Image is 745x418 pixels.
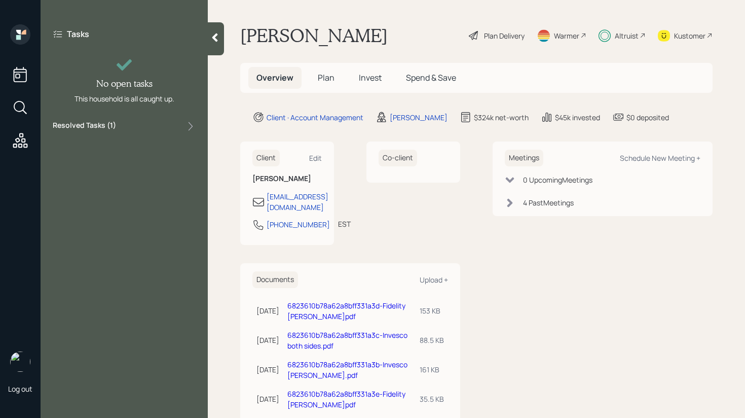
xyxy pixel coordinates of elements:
[267,219,330,230] div: [PHONE_NUMBER]
[484,30,525,41] div: Plan Delivery
[523,175,592,185] div: 0 Upcoming Meeting s
[420,364,444,375] div: 161 KB
[74,93,174,104] div: This household is all caught up.
[252,150,280,166] h6: Client
[287,389,405,409] a: 6823610b78a62a8bff331a3e-Fidelity [PERSON_NAME]pdf
[505,150,543,166] h6: Meetings
[620,153,700,163] div: Schedule New Meeting +
[338,219,351,229] div: EST
[240,24,388,47] h1: [PERSON_NAME]
[420,305,444,316] div: 153 KB
[252,271,298,288] h6: Documents
[359,72,382,83] span: Invest
[256,72,293,83] span: Overview
[256,335,279,345] div: [DATE]
[615,30,639,41] div: Altruist
[267,191,328,213] div: [EMAIL_ADDRESS][DOMAIN_NAME]
[287,330,407,351] a: 6823610b78a62a8bff331a3c-Invesco both sides.pdf
[523,197,574,208] div: 4 Past Meeting s
[96,78,153,89] h4: No open tasks
[287,360,407,380] a: 6823610b78a62a8bff331a3b-Invesco [PERSON_NAME].pdf
[406,72,456,83] span: Spend & Save
[420,335,444,345] div: 88.5 KB
[256,394,279,404] div: [DATE]
[256,364,279,375] div: [DATE]
[309,153,322,163] div: Edit
[420,394,444,404] div: 35.5 KB
[10,352,30,372] img: retirable_logo.png
[53,120,116,132] label: Resolved Tasks ( 1 )
[67,28,89,40] label: Tasks
[674,30,705,41] div: Kustomer
[318,72,334,83] span: Plan
[554,30,579,41] div: Warmer
[390,112,448,123] div: [PERSON_NAME]
[379,150,417,166] h6: Co-client
[8,384,32,394] div: Log out
[474,112,529,123] div: $324k net-worth
[555,112,600,123] div: $45k invested
[626,112,669,123] div: $0 deposited
[267,112,363,123] div: Client · Account Management
[420,275,448,285] div: Upload +
[256,305,279,316] div: [DATE]
[252,175,322,183] h6: [PERSON_NAME]
[287,301,405,321] a: 6823610b78a62a8bff331a3d-Fidelity [PERSON_NAME]pdf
